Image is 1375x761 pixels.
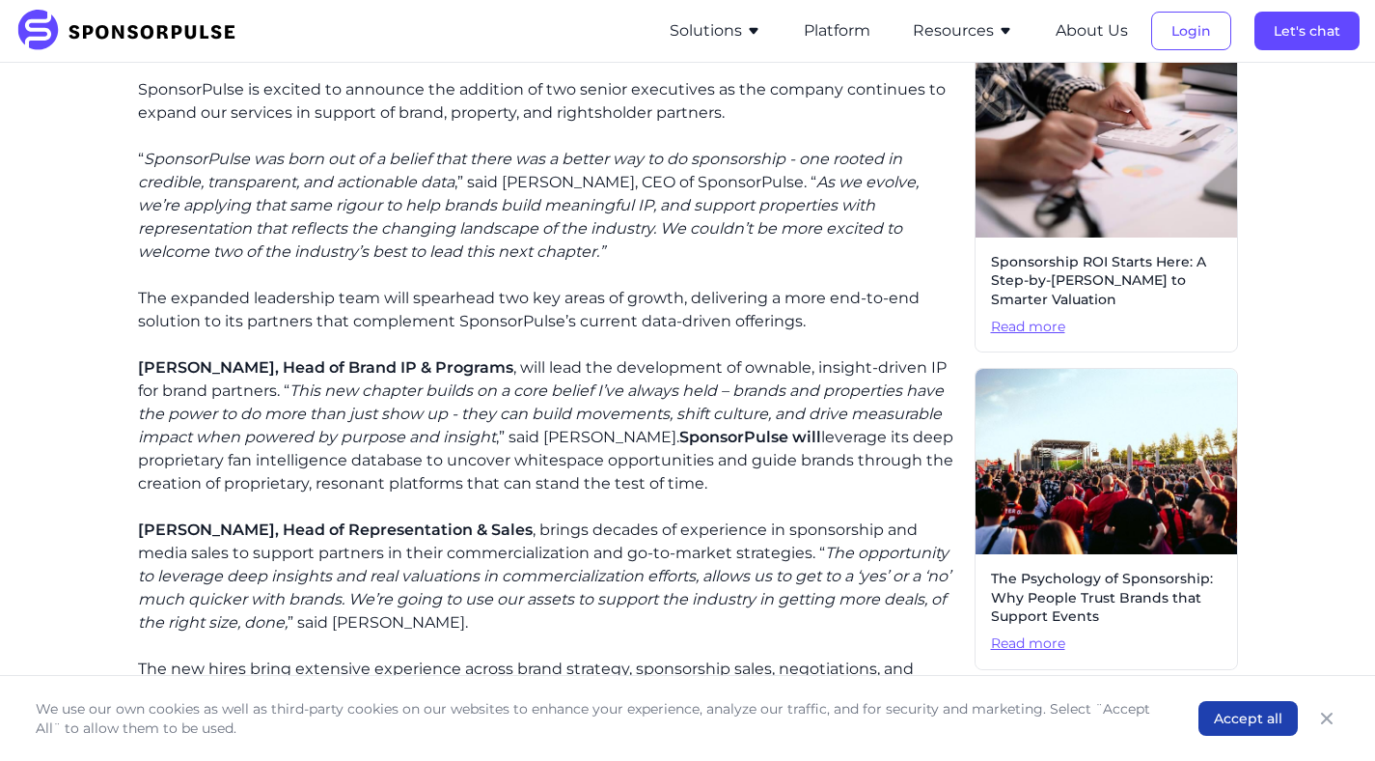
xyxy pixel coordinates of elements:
[1254,22,1360,40] a: Let's chat
[138,173,919,261] i: As we evolve, we’re applying that same rigour to help brands build meaningful IP, and support pro...
[138,287,959,333] p: The expanded leadership team will spearhead two key areas of growth, delivering a more end-to-end...
[975,51,1238,352] a: Sponsorship ROI Starts Here: A Step-by-[PERSON_NAME] to Smarter ValuationRead more
[804,19,870,42] button: Platform
[975,368,1238,669] a: The Psychology of Sponsorship: Why People Trust Brands that Support EventsRead more
[138,148,959,264] p: “ ,” said [PERSON_NAME], CEO of SponsorPulse. “
[670,19,761,42] button: Solutions
[991,253,1222,310] span: Sponsorship ROI Starts Here: A Step-by-[PERSON_NAME] to Smarter Valuation
[1151,12,1231,50] button: Login
[679,428,821,446] span: SponsorPulse will
[138,544,950,632] i: The opportunity to leverage deep insights and real valuations in commercialization efforts, allow...
[138,358,513,377] span: [PERSON_NAME], Head of Brand IP & Programs
[138,78,959,125] p: SponsorPulse is excited to announce the addition of two senior executives as the company continue...
[991,570,1222,627] span: The Psychology of Sponsorship: Why People Trust Brands that Support Events
[36,699,1160,738] p: We use our own cookies as well as third-party cookies on our websites to enhance your experience,...
[1254,12,1360,50] button: Let's chat
[1056,22,1128,40] a: About Us
[138,519,959,634] p: , brings decades of experience in sponsorship and media sales to support partners in their commer...
[1056,19,1128,42] button: About Us
[913,19,1013,42] button: Resources
[1151,22,1231,40] a: Login
[15,10,250,52] img: SponsorPulse
[976,369,1237,554] img: Sebastian Pociecha courtesy of Unsplash
[138,356,959,495] p: , will lead the development of ownable, insight-driven IP for brand partners. “ ,” said [PERSON_N...
[991,634,1222,654] span: Read more
[1279,668,1375,761] iframe: Chat Widget
[138,150,902,191] i: SponsorPulse was born out of a belief that there was a better way to do sponsorship - one rooted ...
[991,318,1222,337] span: Read more
[976,52,1237,238] img: Getty Images courtesy of Unsplash
[138,658,959,727] p: The new hires bring extensive experience across brand strategy, sponsorship sales, negotiations, ...
[804,22,870,40] a: Platform
[1198,701,1298,736] button: Accept all
[138,521,533,539] span: [PERSON_NAME], Head of Representation & Sales
[138,381,944,446] i: This new chapter builds on a core belief I’ve always held – brands and properties have the power ...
